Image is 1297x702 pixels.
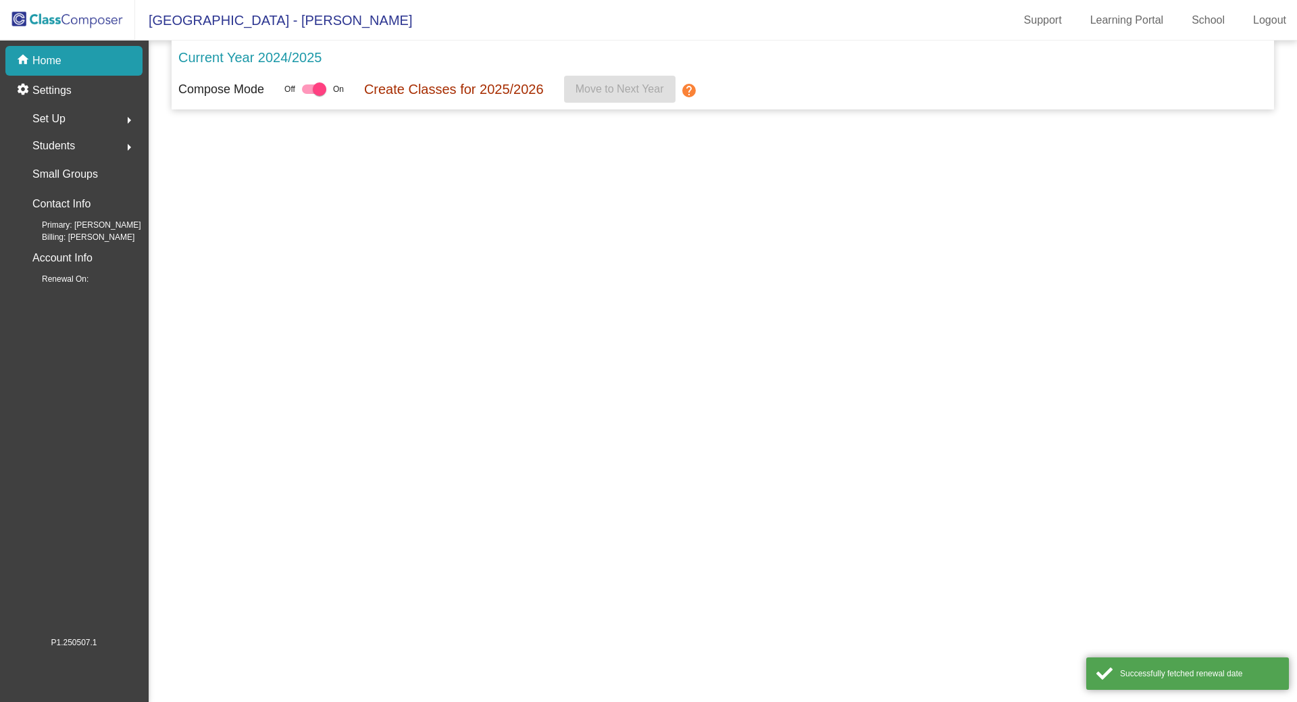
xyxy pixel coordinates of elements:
p: Contact Info [32,195,91,214]
button: Move to Next Year [564,76,676,103]
p: Compose Mode [178,80,264,99]
span: Billing: [PERSON_NAME] [20,231,134,243]
p: Home [32,53,61,69]
p: Account Info [32,249,93,268]
mat-icon: help [681,82,697,99]
span: On [333,83,344,95]
span: Set Up [32,109,66,128]
p: Create Classes for 2025/2026 [364,79,544,99]
a: Learning Portal [1079,9,1175,31]
span: Students [32,136,75,155]
span: Off [284,83,295,95]
p: Small Groups [32,165,98,184]
mat-icon: arrow_right [121,139,137,155]
p: Settings [32,82,72,99]
a: Support [1013,9,1073,31]
a: School [1181,9,1236,31]
span: Primary: [PERSON_NAME] [20,219,141,231]
mat-icon: settings [16,82,32,99]
span: [GEOGRAPHIC_DATA] - [PERSON_NAME] [135,9,412,31]
a: Logout [1242,9,1297,31]
mat-icon: arrow_right [121,112,137,128]
mat-icon: home [16,53,32,69]
p: Current Year 2024/2025 [178,47,322,68]
span: Move to Next Year [576,83,664,95]
span: Renewal On: [20,273,88,285]
div: Successfully fetched renewal date [1120,668,1279,680]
